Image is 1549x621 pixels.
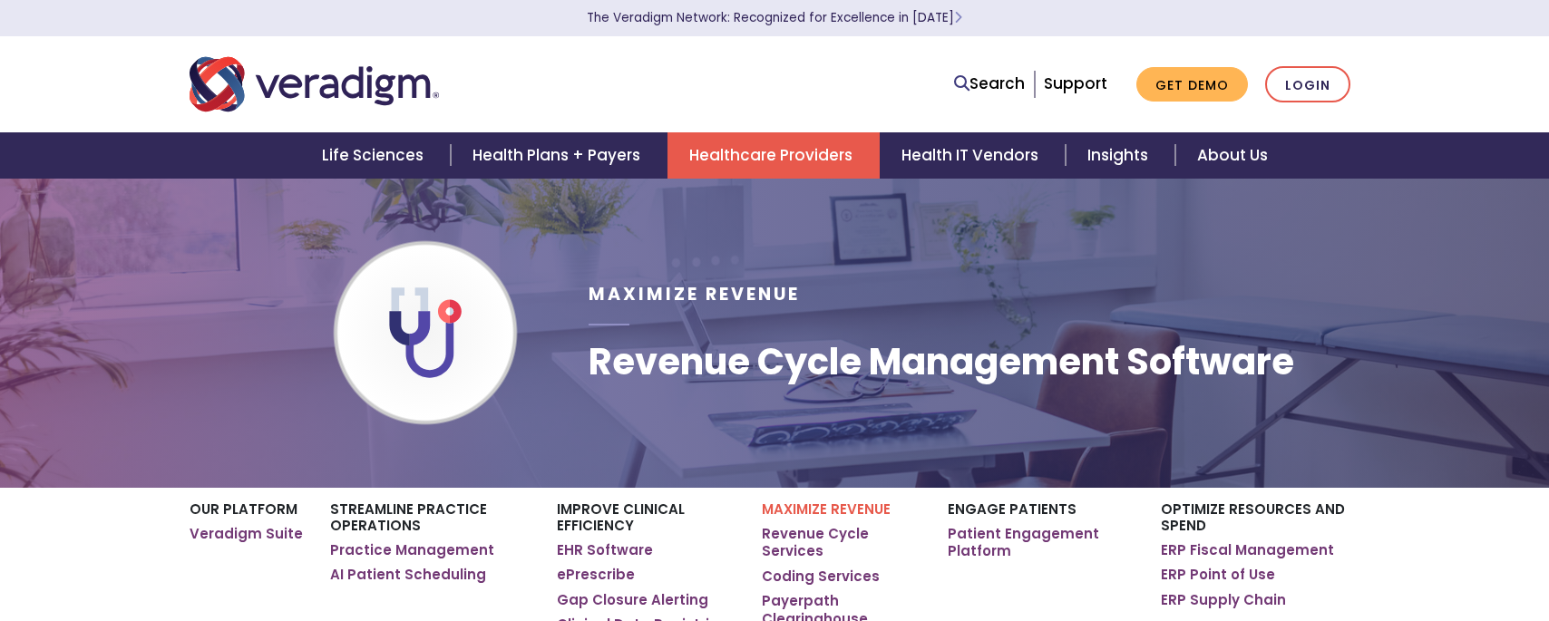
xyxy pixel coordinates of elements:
[190,525,303,543] a: Veradigm Suite
[880,132,1066,179] a: Health IT Vendors
[954,72,1025,96] a: Search
[667,132,880,179] a: Healthcare Providers
[451,132,667,179] a: Health Plans + Payers
[190,54,439,114] img: Veradigm logo
[1265,66,1350,103] a: Login
[762,525,921,560] a: Revenue Cycle Services
[954,9,962,26] span: Learn More
[1044,73,1107,94] a: Support
[1161,591,1286,609] a: ERP Supply Chain
[948,525,1134,560] a: Patient Engagement Platform
[557,566,635,584] a: ePrescribe
[1161,566,1275,584] a: ERP Point of Use
[300,132,451,179] a: Life Sciences
[1066,132,1175,179] a: Insights
[587,9,962,26] a: The Veradigm Network: Recognized for Excellence in [DATE]Learn More
[557,541,653,559] a: EHR Software
[557,591,708,609] a: Gap Closure Alerting
[589,340,1294,383] h1: Revenue Cycle Management Software
[1161,541,1334,559] a: ERP Fiscal Management
[330,566,486,584] a: AI Patient Scheduling
[589,282,800,306] span: Maximize Revenue
[330,541,494,559] a: Practice Management
[1136,67,1248,102] a: Get Demo
[762,568,880,586] a: Coding Services
[1175,132,1290,179] a: About Us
